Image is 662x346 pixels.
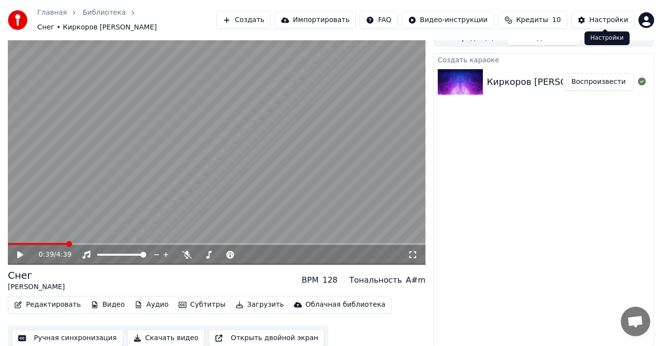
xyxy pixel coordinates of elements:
[584,31,630,45] div: Настройки
[37,8,216,32] nav: breadcrumb
[498,11,567,29] button: Кредиты10
[8,282,65,292] div: [PERSON_NAME]
[516,15,548,25] span: Кредиты
[56,250,72,260] span: 4:39
[322,274,338,286] div: 128
[402,11,494,29] button: Видео-инструкции
[552,15,561,25] span: 10
[306,300,386,310] div: Облачная библиотека
[232,298,288,312] button: Загрузить
[275,11,356,29] button: Импортировать
[621,307,650,336] div: Открытый чат
[131,298,172,312] button: Аудио
[434,53,654,65] div: Создать караоке
[487,75,608,89] div: Киркоров [PERSON_NAME]
[216,11,270,29] button: Создать
[360,11,397,29] button: FAQ
[37,8,67,18] a: Главная
[589,15,628,25] div: Настройки
[38,250,53,260] span: 0:39
[82,8,126,18] a: Библиотека
[8,268,65,282] div: Снег
[571,11,635,29] button: Настройки
[349,274,402,286] div: Тональность
[37,23,157,32] span: Снег • Киркоров [PERSON_NAME]
[8,10,27,30] img: youka
[38,250,62,260] div: /
[563,73,634,91] button: Воспроизвести
[10,298,85,312] button: Редактировать
[87,298,129,312] button: Видео
[302,274,318,286] div: BPM
[175,298,230,312] button: Субтитры
[406,274,425,286] div: A#m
